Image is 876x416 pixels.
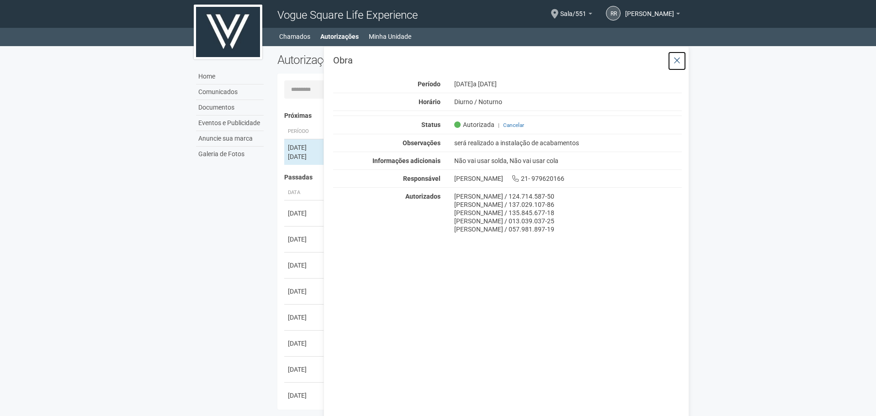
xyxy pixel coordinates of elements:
div: [DATE] [288,391,322,400]
th: Data [284,185,325,200]
strong: Autorizados [405,193,441,200]
span: Ricardo Racca [625,1,674,17]
div: [DATE] [288,287,322,296]
strong: Responsável [403,175,441,182]
strong: Status [421,121,441,128]
span: Sala/551 [560,1,586,17]
strong: Horário [419,98,441,105]
div: [PERSON_NAME] 21- 979620166 [447,174,689,183]
div: Não vai usar solda, Não vai usar cola [447,157,689,165]
div: [PERSON_NAME] / 135.845.677-18 [454,209,682,217]
span: | [498,122,499,128]
strong: Período [418,80,441,88]
div: Diurno / Noturno [447,98,689,106]
span: a [DATE] [473,80,497,88]
div: [DATE] [288,152,322,161]
a: Autorizações [320,30,359,43]
a: Sala/551 [560,11,592,19]
div: [DATE] [288,261,322,270]
a: Eventos e Publicidade [196,116,264,131]
div: será realizado a instalação de acabamentos [447,139,689,147]
div: [PERSON_NAME] / 013.039.037-25 [454,217,682,225]
a: [PERSON_NAME] [625,11,680,19]
a: Home [196,69,264,84]
h3: Obra [333,56,682,65]
th: Período [284,124,325,139]
strong: Observações [403,139,441,147]
h2: Autorizações [277,53,473,67]
div: [PERSON_NAME] / 137.029.107-86 [454,200,682,209]
strong: Informações adicionais [372,157,441,164]
img: logo.jpg [194,5,262,59]
a: Documentos [196,100,264,116]
a: Comunicados [196,84,264,100]
a: Chamados [279,30,310,43]
a: Anuncie sua marca [196,131,264,147]
div: [DATE] [288,313,322,322]
div: [DATE] [288,235,322,244]
div: [PERSON_NAME] / 057.981.897-19 [454,225,682,233]
span: Vogue Square Life Experience [277,9,418,21]
h4: Próximas [284,112,676,119]
a: RR [606,6,621,21]
span: Autorizada [454,121,494,129]
div: [DATE] [288,365,322,374]
a: Galeria de Fotos [196,147,264,162]
div: [PERSON_NAME] / 124.714.587-50 [454,192,682,200]
div: [DATE] [288,143,322,152]
h4: Passadas [284,174,676,181]
div: [DATE] [288,209,322,218]
a: Minha Unidade [369,30,411,43]
div: [DATE] [288,339,322,348]
div: [DATE] [447,80,689,88]
a: Cancelar [503,122,524,128]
